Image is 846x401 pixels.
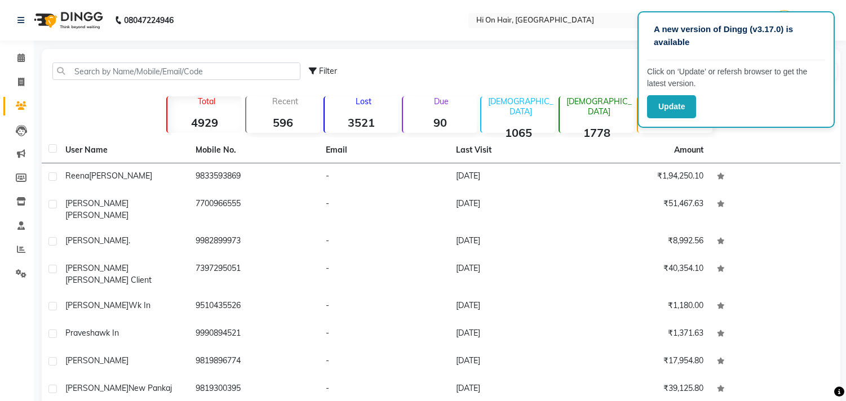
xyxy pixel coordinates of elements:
[449,320,579,348] td: [DATE]
[481,126,555,140] strong: 1065
[654,23,818,48] p: A new version of Dingg (v3.17.0) is available
[580,191,710,228] td: ₹51,467.63
[449,137,579,163] th: Last Visit
[319,320,449,348] td: -
[774,10,794,30] img: Admin
[129,383,172,393] span: new pankaj
[580,163,710,191] td: ₹1,94,250.10
[647,95,696,118] button: Update
[403,115,477,130] strong: 90
[129,300,150,310] span: wk in
[319,66,337,76] span: Filter
[65,275,152,285] span: [PERSON_NAME] client
[65,328,99,338] span: Pravesha
[329,96,398,106] p: Lost
[449,348,579,376] td: [DATE]
[319,228,449,256] td: -
[580,256,710,293] td: ₹40,354.10
[167,115,241,130] strong: 4929
[319,137,449,163] th: Email
[65,235,129,246] span: [PERSON_NAME]
[65,198,129,208] span: [PERSON_NAME]
[52,63,300,80] input: Search by Name/Mobile/Email/Code
[189,137,319,163] th: Mobile No.
[189,293,319,320] td: 9510435526
[189,256,319,293] td: 7397295051
[560,126,634,140] strong: 1778
[449,256,579,293] td: [DATE]
[99,328,119,338] span: wk in
[319,163,449,191] td: -
[246,115,320,130] strong: 596
[29,5,106,36] img: logo
[65,300,129,310] span: [PERSON_NAME]
[189,348,319,376] td: 9819896774
[189,191,319,228] td: 7700966555
[172,96,241,106] p: Total
[486,96,555,117] p: [DEMOGRAPHIC_DATA]
[189,320,319,348] td: 9990894521
[449,191,579,228] td: [DATE]
[405,96,477,106] p: Due
[449,293,579,320] td: [DATE]
[319,348,449,376] td: -
[319,256,449,293] td: -
[65,171,89,181] span: Reena
[580,228,710,256] td: ₹8,992.56
[189,228,319,256] td: 9982899973
[580,348,710,376] td: ₹17,954.80
[319,191,449,228] td: -
[129,235,130,246] span: .
[65,355,129,366] span: [PERSON_NAME]
[319,293,449,320] td: -
[667,137,710,163] th: Amount
[59,137,189,163] th: User Name
[89,171,152,181] span: [PERSON_NAME]
[325,115,398,130] strong: 3521
[124,5,174,36] b: 08047224946
[189,163,319,191] td: 9833593869
[564,96,634,117] p: [DEMOGRAPHIC_DATA]
[449,228,579,256] td: [DATE]
[580,320,710,348] td: ₹1,371.63
[647,66,825,90] p: Click on ‘Update’ or refersh browser to get the latest version.
[449,163,579,191] td: [DATE]
[65,210,129,220] span: [PERSON_NAME]
[580,293,710,320] td: ₹1,180.00
[251,96,320,106] p: Recent
[65,263,129,273] span: [PERSON_NAME]
[65,383,129,393] span: [PERSON_NAME]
